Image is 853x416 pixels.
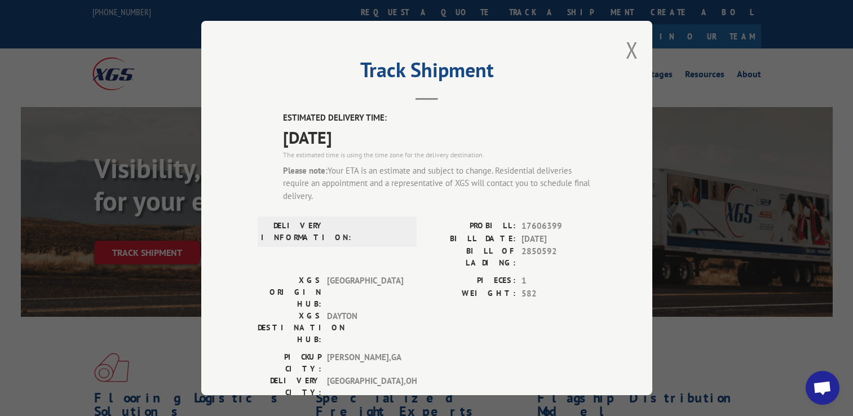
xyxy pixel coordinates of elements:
label: BILL OF LADING: [427,245,516,269]
label: PIECES: [427,275,516,287]
h2: Track Shipment [258,62,596,83]
label: PROBILL: [427,220,516,233]
label: XGS DESTINATION HUB: [258,310,321,346]
div: Your ETA is an estimate and subject to change. Residential deliveries require an appointment and ... [283,164,596,202]
span: 582 [521,287,596,300]
span: DAYTON [327,310,403,346]
label: ESTIMATED DELIVERY TIME: [283,112,596,125]
div: The estimated time is using the time zone for the delivery destination. [283,149,596,160]
span: 2850592 [521,245,596,269]
span: 1 [521,275,596,287]
label: PICKUP CITY: [258,351,321,375]
label: DELIVERY INFORMATION: [261,220,325,244]
label: XGS ORIGIN HUB: [258,275,321,310]
label: BILL DATE: [427,232,516,245]
div: Open chat [806,371,839,405]
button: Close modal [626,35,638,65]
span: [PERSON_NAME] , GA [327,351,403,375]
strong: Please note: [283,165,328,175]
span: [DATE] [283,124,596,149]
span: [DATE] [521,232,596,245]
span: 17606399 [521,220,596,233]
label: WEIGHT: [427,287,516,300]
label: DELIVERY CITY: [258,375,321,399]
span: [GEOGRAPHIC_DATA] [327,275,403,310]
span: [GEOGRAPHIC_DATA] , OH [327,375,403,399]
